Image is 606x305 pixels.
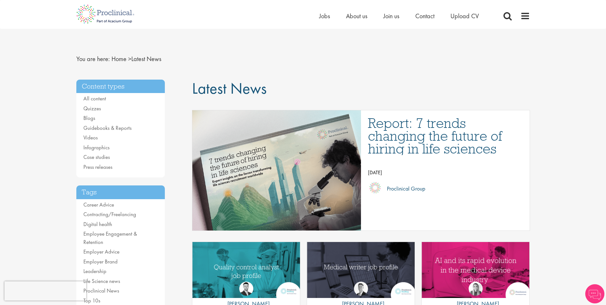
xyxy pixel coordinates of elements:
[382,184,425,193] p: Proclinical Group
[4,281,86,301] iframe: reCAPTCHA
[192,110,361,231] a: Link to a post
[307,242,415,299] a: Link to a post
[83,248,119,255] a: Employer Advice
[450,12,479,20] a: Upload CV
[469,282,483,296] img: Hannah Burke
[83,211,136,218] a: Contracting/Freelancing
[128,55,131,63] span: >
[368,168,523,177] p: [DATE]
[192,242,300,299] a: Link to a post
[368,181,523,197] a: Proclinical Group Proclinical Group
[170,110,383,231] img: Proclinical: Life sciences hiring trends report 2025
[83,201,114,208] a: Career Advice
[83,287,119,294] a: Proclinical News
[354,282,368,296] img: George Watson
[83,134,98,141] a: Videos
[111,55,161,63] span: Latest News
[368,117,523,155] a: Report: 7 trends changing the future of hiring in life sciences
[239,282,253,296] img: Joshua Godden
[415,12,434,20] a: Contact
[83,95,106,102] a: All content
[83,144,110,151] a: Infographics
[83,114,95,121] a: Blogs
[83,124,132,131] a: Guidebooks & Reports
[83,153,110,160] a: Case studies
[192,78,267,98] span: Latest News
[83,105,101,112] a: Quizzes
[83,230,137,246] a: Employee Engagement & Retention
[83,258,118,265] a: Employer Brand
[83,278,120,285] a: Life Science news
[383,12,399,20] a: Join us
[83,163,112,170] a: Press releases
[76,185,165,199] h3: Tags
[422,242,529,299] a: Link to a post
[422,242,529,298] img: AI and Its Impact on the Medical Device Industry | Proclinical
[76,80,165,93] h3: Content types
[83,221,112,228] a: Digital health
[368,181,382,195] img: Proclinical Group
[307,242,415,298] img: Medical writer job profile
[111,55,127,63] a: breadcrumb link to Home
[83,297,100,304] a: Top 10s
[76,55,110,63] span: You are here:
[83,268,106,275] a: Leadership
[319,12,330,20] a: Jobs
[192,242,300,298] img: quality control analyst job profile
[585,284,604,303] img: Chatbot
[346,12,367,20] a: About us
